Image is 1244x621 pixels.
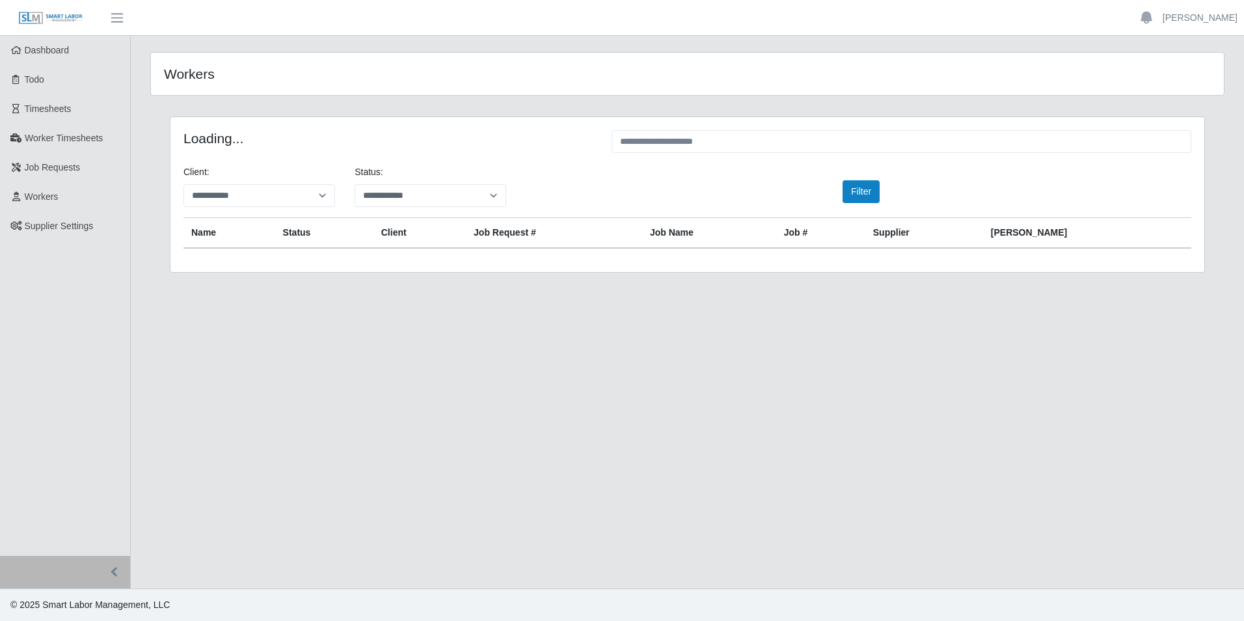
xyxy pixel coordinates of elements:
[25,45,70,55] span: Dashboard
[183,218,275,249] th: Name
[25,191,59,202] span: Workers
[275,218,373,249] th: Status
[843,180,880,203] button: Filter
[355,165,383,179] label: Status:
[25,162,81,172] span: Job Requests
[373,218,466,249] th: Client
[164,66,589,82] h4: Workers
[183,130,592,146] h4: Loading...
[25,74,44,85] span: Todo
[776,218,865,249] th: Job #
[25,133,103,143] span: Worker Timesheets
[466,218,642,249] th: Job Request #
[1163,11,1237,25] a: [PERSON_NAME]
[642,218,776,249] th: Job Name
[18,11,83,25] img: SLM Logo
[865,218,983,249] th: Supplier
[25,103,72,114] span: Timesheets
[183,165,210,179] label: Client:
[10,600,170,610] span: © 2025 Smart Labor Management, LLC
[25,221,94,231] span: Supplier Settings
[983,218,1191,249] th: [PERSON_NAME]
